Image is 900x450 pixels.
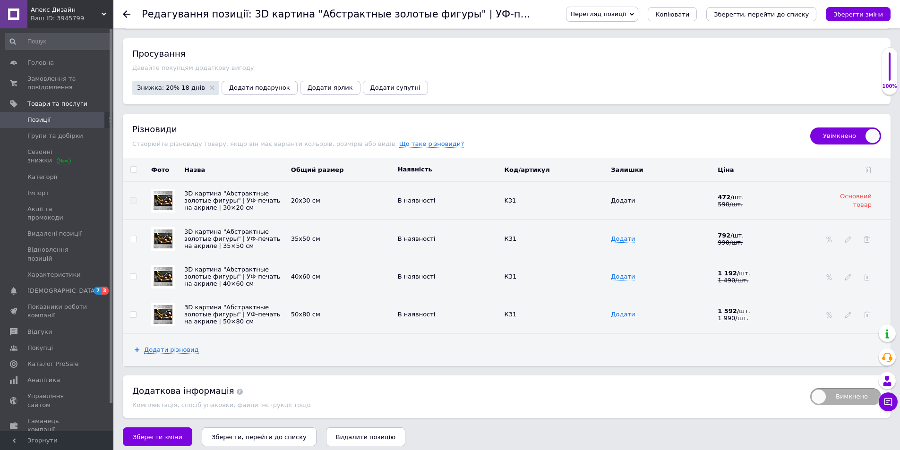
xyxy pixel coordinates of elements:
[184,304,281,325] span: 3D картина "Абстрактные золотые фигуры" | УФ-печать на акриле | 50×80 см
[27,59,54,67] span: Головна
[882,47,898,95] div: 100% Якість заповнення
[27,100,87,108] span: Товари та послуги
[291,166,344,173] span: Общий размер
[132,140,399,147] span: Створюйте різновиду товару, якщо він має варіанти кольорів, розмірів або видів.
[291,197,320,204] span: 20х30 см
[395,182,502,220] td: Дані основного товару
[718,307,737,314] b: 1 592
[336,433,395,441] span: Видалити позицію
[611,197,635,204] span: Дані основного товару
[718,201,820,208] div: 590 / шт.
[810,388,881,405] span: Вимкнено
[212,433,307,441] i: Зберегти, перейти до списку
[718,314,806,322] div: 1 990 / шт.
[27,328,52,336] span: Відгуки
[27,116,51,124] span: Позиції
[9,42,597,51] p: Комплектація: картина + кріплення (при наявності)
[31,14,113,23] div: Ваш ID: 3945799
[229,84,290,91] span: Додати подарунок
[27,189,49,197] span: Імпорт
[27,271,81,279] span: Характеристики
[144,346,199,354] span: Додати різновид
[9,115,597,125] p: Спальню
[144,158,182,181] th: Фото
[27,148,87,165] span: Сезонні знижки
[123,427,192,446] button: Зберегти зміни
[718,277,806,284] div: 1 490 / шт.
[611,273,635,280] span: Додати
[132,401,801,408] div: Комплектація, спосіб упаковки, файли інструкції тощо
[27,132,83,140] span: Групи та добірки
[611,235,635,243] span: Додати
[202,427,317,446] button: Зберегти, перейти до списку
[132,385,801,397] div: Додаткова інформація
[300,81,360,95] button: Додати ярлик
[291,311,320,318] span: 50х80 см
[132,123,801,135] div: Різновиди
[31,6,102,14] span: Апекс Дизайн
[363,81,428,95] button: Додати супутні
[398,273,436,280] span: В наявності
[27,287,97,295] span: [DEMOGRAPHIC_DATA]
[101,287,109,295] span: 3
[504,273,516,280] span: К31
[504,311,516,318] span: К31
[714,11,809,18] i: Зберегти, перейти до списку
[718,232,806,239] div: / шт.
[94,287,102,295] span: 7
[184,228,281,249] span: 3D картина "Абстрактные золотые фигуры" | УФ-печать на акриле | 35×50 см
[609,158,715,181] th: Залишки
[398,311,436,318] span: В наявності
[291,273,320,280] span: 40х60 см
[27,173,57,181] span: Категорії
[27,303,87,320] span: Показники роботи компанії
[398,197,436,204] span: В наявності
[27,417,87,434] span: Гаманець компанії
[9,58,597,77] p: 🏠 Де використовувати: Ця картина на склі пасує для будь-якого інтер’єру – від мінімалізму до лофт...
[826,7,891,21] button: Зберегти зміни
[5,33,111,50] input: Пошук
[132,48,881,59] div: Просування
[833,11,883,18] i: Зберегти зміни
[879,392,898,411] button: Чат з покупцем
[291,235,320,242] span: 35х50 см
[504,235,516,242] span: К31
[611,311,635,318] span: Додати
[718,307,806,314] div: / шт.
[718,194,820,201] div: / шт.
[182,158,289,181] th: Назва
[718,239,806,246] div: 990 / шт.
[184,266,281,287] span: 3D картина "Абстрактные золотые фигуры" | УФ-печать на акриле | 40×60 см
[399,140,464,148] span: Що таке різновиди?
[715,182,822,220] td: Дані основного товару
[27,392,87,409] span: Управління сайтом
[133,433,182,441] span: Зберегти зміни
[142,8,666,20] h1: Редагування позиції: 3D картина "Абстрактные золотые фигуры" | УФ-печать на акриле | 30×20 см
[570,10,626,17] span: Перегляд позиції
[27,344,53,352] span: Покупці
[502,158,609,181] th: Код/артикул
[132,64,881,71] div: Давайте покупцям додаткову вигоду
[718,270,806,277] div: / шт.
[395,158,502,181] th: Наявність
[718,270,737,277] b: 1 192
[706,7,816,21] button: Зберегти, перейти до списку
[184,190,281,211] span: 3D картина "Абстрактные золотые фигуры" | УФ-печать на акриле | 30×20 см
[9,83,597,93] p: Кухню
[840,193,872,208] span: Основний товар
[27,205,87,222] span: Акції та промокоди
[222,81,298,95] button: Додати подарунок
[504,197,516,204] span: K31
[27,246,87,263] span: Відновлення позицій
[27,75,87,92] span: Замовлення та повідомлення
[370,84,420,91] span: Додати супутні
[27,376,60,384] span: Аналітика
[9,99,597,109] p: Вітальню
[9,9,597,19] p: Розміри: [30х20см. 30×40 см, 40×60 см, 50х80 см]
[137,85,205,91] span: Знижка: 20% 18 днів
[718,194,730,201] b: 472
[810,127,881,144] span: Увімкнено
[882,83,897,90] div: 100%
[655,11,689,18] span: Копіювати
[326,427,405,446] button: Видалити позицію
